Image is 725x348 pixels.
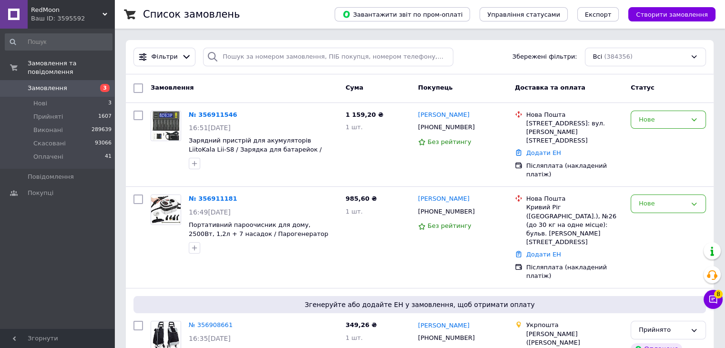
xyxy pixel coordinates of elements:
input: Пошук [5,33,112,51]
span: 41 [105,153,112,161]
a: [PERSON_NAME] [418,194,470,204]
a: № 356908661 [189,321,233,328]
span: Замовлення [28,84,67,92]
span: 1 шт. [346,123,363,131]
span: Покупець [418,84,453,91]
a: Зарядний пристрій для акумуляторів LiitoKala Lii-S8 / Зарядка для батарейок / Зарядка для акумуля... [189,137,322,162]
span: Всі [593,52,602,61]
a: № 356911181 [189,195,237,202]
span: Cума [346,84,363,91]
span: Завантажити звіт по пром-оплаті [342,10,462,19]
div: Післяплата (накладений платіж) [526,263,623,280]
span: 3 [108,99,112,108]
span: Нові [33,99,47,108]
span: 985,60 ₴ [346,195,377,202]
span: 16:49[DATE] [189,208,231,216]
button: Експорт [577,7,619,21]
span: 1 159,20 ₴ [346,111,383,118]
div: Кривий Ріг ([GEOGRAPHIC_DATA].), №26 (до 30 кг на одне місце): бульв. [PERSON_NAME][STREET_ADDRESS] [526,203,623,246]
span: (384356) [604,53,633,60]
div: Нове [639,115,686,125]
span: 1607 [98,113,112,121]
div: Нова Пошта [526,194,623,203]
span: Експорт [585,11,612,18]
span: 1 шт. [346,208,363,215]
a: № 356911546 [189,111,237,118]
div: Укрпошта [526,321,623,329]
span: Повідомлення [28,173,74,181]
span: Збережені фільтри: [512,52,577,61]
span: Доставка та оплата [515,84,585,91]
a: [PERSON_NAME] [418,111,470,120]
span: Управління статусами [487,11,560,18]
div: Післяплата (накладений платіж) [526,162,623,179]
span: Згенеруйте або додайте ЕН у замовлення, щоб отримати оплату [137,300,702,309]
span: Прийняті [33,113,63,121]
span: Фільтри [152,52,178,61]
div: [PHONE_NUMBER] [416,332,477,344]
span: 1 шт. [346,334,363,341]
a: Додати ЕН [526,251,561,258]
span: 289639 [92,126,112,134]
span: RedMoon [31,6,102,14]
a: Портативний пароочисник для дому, 2500Вт, 1,2л + 7 насадок / Парогенератор для прибирання / Паров... [189,221,328,246]
a: [PERSON_NAME] [418,321,470,330]
a: Створити замовлення [619,10,715,18]
button: Управління статусами [480,7,568,21]
div: [STREET_ADDRESS]: вул. [PERSON_NAME][STREET_ADDRESS] [526,119,623,145]
span: Без рейтингу [428,138,471,145]
div: Нова Пошта [526,111,623,119]
span: Замовлення [151,84,194,91]
h1: Список замовлень [143,9,240,20]
span: 8 [714,290,723,298]
span: 16:51[DATE] [189,124,231,132]
span: Скасовані [33,139,66,148]
span: 349,26 ₴ [346,321,377,328]
img: Фото товару [151,111,181,141]
div: Ваш ID: 3595592 [31,14,114,23]
span: 16:35[DATE] [189,335,231,342]
a: Додати ЕН [526,149,561,156]
span: 93066 [95,139,112,148]
input: Пошук за номером замовлення, ПІБ покупця, номером телефону, Email, номером накладної [203,48,453,66]
button: Створити замовлення [628,7,715,21]
button: Чат з покупцем8 [704,290,723,309]
div: Нове [639,199,686,209]
span: Замовлення та повідомлення [28,59,114,76]
span: Статус [631,84,654,91]
button: Завантажити звіт по пром-оплаті [335,7,470,21]
span: Створити замовлення [636,11,708,18]
div: [PHONE_NUMBER] [416,205,477,218]
span: Виконані [33,126,63,134]
img: Фото товару [151,195,181,225]
span: Покупці [28,189,53,197]
span: Оплачені [33,153,63,161]
span: 3 [100,84,110,92]
div: [PHONE_NUMBER] [416,121,477,133]
div: Прийнято [639,325,686,335]
span: Без рейтингу [428,222,471,229]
